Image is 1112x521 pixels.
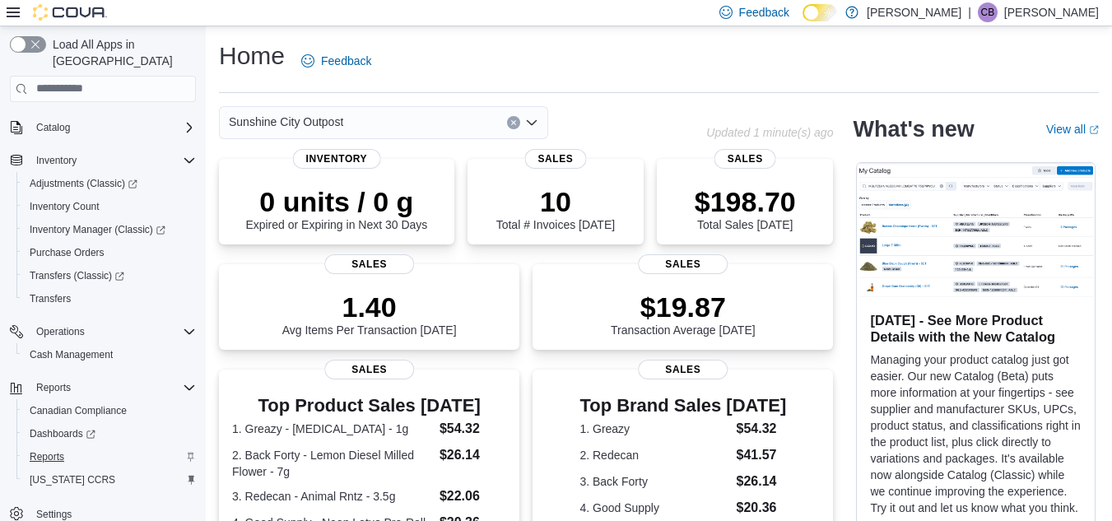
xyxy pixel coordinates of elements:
span: Dashboards [30,427,95,440]
button: Transfers [16,287,202,310]
span: Transfers [23,289,196,309]
span: Purchase Orders [30,246,105,259]
button: Catalog [3,116,202,139]
span: Cash Management [30,348,113,361]
dd: $22.06 [440,486,506,506]
button: Purchase Orders [16,241,202,264]
span: Transfers (Classic) [30,269,124,282]
span: Sales [714,149,776,169]
a: Dashboards [16,422,202,445]
span: Purchase Orders [23,243,196,263]
button: Reports [16,445,202,468]
dd: $54.32 [440,419,506,439]
button: Operations [3,320,202,343]
button: Catalog [30,118,77,137]
button: [US_STATE] CCRS [16,468,202,491]
a: Adjustments (Classic) [16,172,202,195]
span: Catalog [36,121,70,134]
p: [PERSON_NAME] [1004,2,1099,22]
span: Dashboards [23,424,196,444]
a: Adjustments (Classic) [23,174,144,193]
dt: 2. Redecan [579,447,729,463]
span: Inventory [30,151,196,170]
dd: $26.14 [440,445,506,465]
span: Sunshine City Outpost [229,112,343,132]
span: Load All Apps in [GEOGRAPHIC_DATA] [46,36,196,69]
p: $198.70 [695,185,796,218]
dt: 4. Good Supply [579,500,729,516]
h1: Home [219,40,285,72]
p: | [968,2,971,22]
dt: 1. Greazy - [MEDICAL_DATA] - 1g [232,421,433,437]
p: $19.87 [611,291,756,323]
a: Purchase Orders [23,243,111,263]
div: Total Sales [DATE] [695,185,796,231]
a: Inventory Count [23,197,106,216]
span: Inventory Count [30,200,100,213]
dd: $41.57 [737,445,787,465]
a: Feedback [295,44,378,77]
span: Sales [524,149,586,169]
button: Reports [30,378,77,398]
button: Clear input [507,116,520,129]
span: Sales [638,254,728,274]
a: Inventory Manager (Classic) [23,220,172,240]
div: Transaction Average [DATE] [611,291,756,337]
button: Inventory Count [16,195,202,218]
a: [US_STATE] CCRS [23,470,122,490]
svg: External link [1089,125,1099,135]
span: Adjustments (Classic) [23,174,196,193]
div: Expired or Expiring in Next 30 Days [245,185,427,231]
p: 1.40 [282,291,457,323]
span: Inventory [36,154,77,167]
span: Operations [30,322,196,342]
a: Transfers (Classic) [23,266,131,286]
button: Cash Management [16,343,202,366]
img: Cova [33,4,107,21]
p: 10 [496,185,615,218]
dd: $26.14 [737,472,787,491]
h3: Top Brand Sales [DATE] [579,396,786,416]
button: Open list of options [525,116,538,129]
button: Operations [30,322,91,342]
span: Inventory Manager (Classic) [23,220,196,240]
span: Sales [638,360,728,379]
span: Transfers (Classic) [23,266,196,286]
span: Canadian Compliance [30,404,127,417]
span: Operations [36,325,85,338]
a: Canadian Compliance [23,401,133,421]
a: Transfers (Classic) [16,264,202,287]
span: Cash Management [23,345,196,365]
span: Reports [23,447,196,467]
button: Reports [3,376,202,399]
a: Transfers [23,289,77,309]
span: Adjustments (Classic) [30,177,137,190]
input: Dark Mode [803,4,837,21]
dt: 2. Back Forty - Lemon Diesel Milled Flower - 7g [232,447,433,480]
span: Sales [324,360,415,379]
h3: Top Product Sales [DATE] [232,396,506,416]
dd: $20.36 [737,498,787,518]
span: Inventory Manager (Classic) [30,223,165,236]
span: Feedback [321,53,371,69]
span: Inventory Count [23,197,196,216]
div: Avg Items Per Transaction [DATE] [282,291,457,337]
dt: 1. Greazy [579,421,729,437]
div: Total # Invoices [DATE] [496,185,615,231]
dt: 3. Back Forty [579,473,729,490]
span: Inventory [293,149,381,169]
span: Catalog [30,118,196,137]
a: Reports [23,447,71,467]
span: Reports [36,381,71,394]
p: Updated 1 minute(s) ago [706,126,833,139]
span: Reports [30,450,64,463]
a: Dashboards [23,424,102,444]
h2: What's new [853,116,974,142]
div: Casey Bennett [978,2,998,22]
h3: [DATE] - See More Product Details with the New Catalog [870,312,1082,345]
p: Managing your product catalog just got easier. Our new Catalog (Beta) puts more information at yo... [870,351,1082,516]
button: Inventory [3,149,202,172]
span: [US_STATE] CCRS [30,473,115,486]
a: View allExternal link [1046,123,1099,136]
p: 0 units / 0 g [245,185,427,218]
